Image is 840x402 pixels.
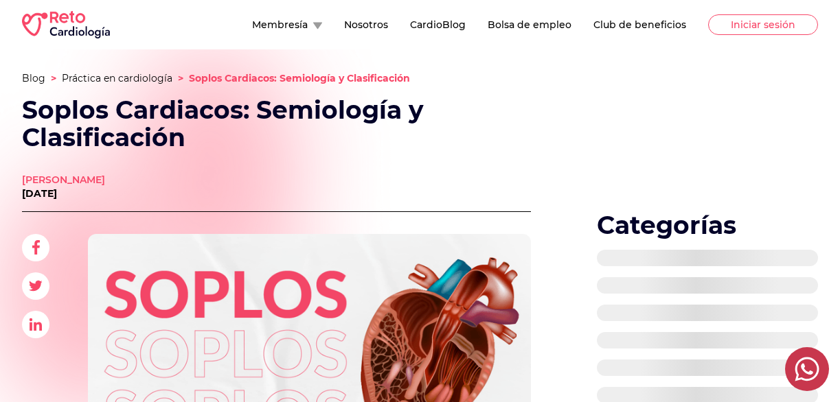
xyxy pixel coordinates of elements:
[708,14,818,35] button: Iniciar sesión
[62,72,172,84] a: Práctica en cardiología
[22,11,110,38] img: RETO Cardio Logo
[410,18,466,32] button: CardioBlog
[51,72,56,84] span: >
[22,173,105,187] a: [PERSON_NAME]
[597,211,818,239] h2: Categorías
[22,187,105,200] p: [DATE]
[22,96,549,151] h1: Soplos Cardiacos: Semiología y Clasificación
[252,18,322,32] button: Membresía
[22,72,45,84] a: Blog
[344,18,388,32] button: Nosotros
[488,18,571,32] button: Bolsa de empleo
[189,72,410,84] span: Soplos Cardiacos: Semiología y Clasificación
[178,72,183,84] span: >
[593,18,686,32] button: Club de beneficios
